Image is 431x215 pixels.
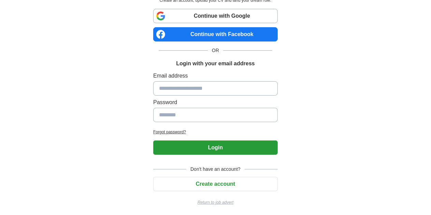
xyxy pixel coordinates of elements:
[153,199,278,205] a: Return to job advert
[208,47,223,54] span: OR
[176,60,255,68] h1: Login with your email address
[153,129,278,135] a: Forgot password?
[186,166,245,173] span: Don't have an account?
[153,72,278,80] label: Email address
[153,9,278,23] a: Continue with Google
[153,27,278,42] a: Continue with Facebook
[153,98,278,106] label: Password
[153,181,278,187] a: Create account
[153,177,278,191] button: Create account
[153,140,278,155] button: Login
